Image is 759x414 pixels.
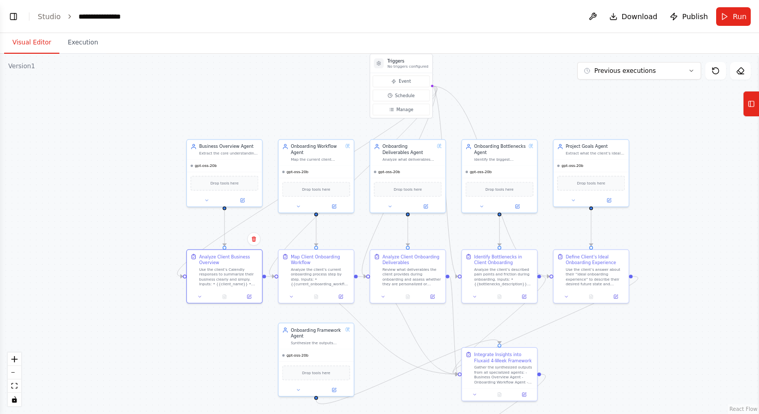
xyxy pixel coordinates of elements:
[383,254,442,266] div: Analyze Client Onboarding Deliverables
[733,11,747,22] span: Run
[291,267,350,287] div: Analyze the client’s current onboarding process step by step. Inputs: • {{current_onboarding_work...
[38,11,121,22] nav: breadcrumb
[195,163,216,168] span: gpt-oss-20b
[8,352,21,366] button: zoom in
[383,144,435,156] div: Onboarding Deliverables Agent
[303,293,329,300] button: No output available
[449,273,458,377] g: Edge from b88669f4-6be4-4af0-abc7-bc3447290dbd to 13f14067-d596-4cb0-8352-163b3f79d0e3
[716,7,751,26] button: Run
[278,249,354,303] div: Map Client Onboarding WorkflowAnalyze the client’s current onboarding process step by step. Input...
[452,273,639,377] g: Edge from 75360c11-74c6-4ce7-886f-671e9b9e2a1f to 13f14067-d596-4cb0-8352-163b3f79d0e3
[514,293,535,300] button: Open in side panel
[278,139,354,213] div: Onboarding Workflow AgentMap the current client onboarding workflow from intake to delivery, high...
[225,197,260,204] button: Open in side panel
[474,144,526,156] div: Onboarding Bottlenecks Agent
[452,273,547,377] g: Edge from b29038db-79b9-438a-af67-4d248e358884 to 13f14067-d596-4cb0-8352-163b3f79d0e3
[358,273,458,377] g: Edge from 12308a72-899b-40de-b807-92e86714b181 to 13f14067-d596-4cb0-8352-163b3f79d0e3
[682,11,708,22] span: Publish
[317,386,351,393] button: Open in side panel
[291,144,343,156] div: Onboarding Workflow Agent
[8,393,21,406] button: toggle interactivity
[287,170,308,174] span: gpt-oss-20b
[370,54,433,118] div: TriggersNo triggers configuredEventScheduleManage
[266,273,458,377] g: Edge from 97ecd35a-ee40-42d2-87b4-b415ebebfdbd to 13f14067-d596-4cb0-8352-163b3f79d0e3
[373,104,430,115] button: Manage
[486,391,512,398] button: No output available
[186,249,263,303] div: Analyze Client Business OverviewUse the client’s Calendly responses to summarize their business c...
[370,139,446,213] div: Onboarding Deliverables AgentAnalyze what deliverables the client currently provides to new custo...
[496,216,502,246] g: Edge from 7cab4502-d766-4309-92fa-32adca9f99be to b29038db-79b9-438a-af67-4d248e358884
[474,351,533,364] div: Integrate Insights into Fluxaid 4-Week Framework
[302,370,330,376] span: Drop tools here
[470,170,492,174] span: gpt-oss-20b
[6,9,21,24] button: Show left sidebar
[378,170,400,174] span: gpt-oss-20b
[395,93,415,99] span: Schedule
[422,293,443,300] button: Open in side panel
[566,151,625,156] div: Extract what the client’s ideal onboarding experience looks like and translate it into measurable...
[393,186,422,192] span: Drop tools here
[370,249,446,303] div: Analyze Client Onboarding DeliverablesReview what deliverables the client provides during onboard...
[383,157,435,162] div: Analyze what deliverables the client currently provides to new customers and identify their level...
[239,293,260,300] button: Open in side panel
[210,180,239,187] span: Drop tools here
[8,366,21,379] button: zoom out
[291,341,343,345] div: Synthesize the outputs from all specialized agents (Business Overview, Workflow, Deliverables, Bo...
[605,7,662,26] button: Download
[38,12,61,21] a: Studio
[383,267,442,287] div: Review what deliverables the client provides during onboarding and assess whether they are person...
[387,64,429,69] p: No triggers configured
[461,249,537,303] div: Identify Bottlenecks in Client OnboardingAnalyze the client’s described pain points and friction ...
[291,254,350,266] div: Map Client Onboarding Workflow
[605,293,626,300] button: Open in side panel
[461,139,537,213] div: Onboarding Bottlenecks AgentIdentify the biggest inefficiencies and friction points in the client...
[8,379,21,393] button: fit view
[553,249,629,303] div: Define Client's Ideal Onboarding ExperienceUse the client’s answer about their “ideal onboarding ...
[199,267,259,287] div: Use the client’s Calendly responses to summarize their business clearly and simply. Inputs: • {{c...
[577,62,701,80] button: Previous executions
[313,338,502,406] g: Edge from 9e1caf88-29ef-4e0f-911d-612c01f6a5d3 to 13f14067-d596-4cb0-8352-163b3f79d0e3
[461,347,537,402] div: Integrate Insights into Fluxaid 4-Week FrameworkGather the synthesized outputs from all specializ...
[553,139,629,207] div: Project Goals AgentExtract what the client’s ideal onboarding experience looks like and translate...
[566,144,625,150] div: Project Goals Agent
[291,157,343,162] div: Map the current client onboarding workflow from intake to delivery, highlighting any automation a...
[8,352,21,406] div: React Flow controls
[4,32,59,54] button: Visual Editor
[566,254,625,266] div: Define Client's Ideal Onboarding Experience
[59,32,106,54] button: Execution
[588,210,594,246] g: Edge from cf12ccc0-ce7b-435f-aa19-44b16d5a73de to 75360c11-74c6-4ce7-886f-671e9b9e2a1f
[373,75,430,87] button: Event
[408,203,443,210] button: Open in side panel
[373,89,430,101] button: Schedule
[313,216,319,246] g: Edge from 19aa6bb9-da7d-4151-8dfb-7b972096ff75 to 12308a72-899b-40de-b807-92e86714b181
[474,267,533,287] div: Analyze the client’s described pain points and friction during onboarding. Inputs: • {{bottleneck...
[474,157,526,162] div: Identify the biggest inefficiencies and friction points in the client’s onboarding — manual tasks...
[594,67,656,75] span: Previous executions
[247,232,261,246] button: Delete node
[592,197,626,204] button: Open in side panel
[287,353,308,358] span: gpt-oss-20b
[485,186,514,192] span: Drop tools here
[302,186,330,192] span: Drop tools here
[278,323,354,396] div: Onboarding Framework AgentSynthesize the outputs from all specialized agents (Business Overview, ...
[622,11,658,22] span: Download
[317,203,351,210] button: Open in side panel
[199,254,259,266] div: Analyze Client Business Overview
[566,267,625,287] div: Use the client’s answer about their “ideal onboarding experience” to describe their desired futur...
[474,254,533,266] div: Identify Bottlenecks in Client Onboarding
[577,180,605,187] span: Drop tools here
[730,406,757,412] a: React Flow attribution
[405,216,411,246] g: Edge from 93a7a911-0f69-4903-a3ce-b4b58d013118 to b88669f4-6be4-4af0-abc7-bc3447290dbd
[666,7,712,26] button: Publish
[399,79,411,85] span: Event
[212,293,238,300] button: No output available
[8,62,35,70] div: Version 1
[199,144,259,150] div: Business Overview Agent
[395,293,421,300] button: No output available
[578,293,604,300] button: No output available
[387,58,429,64] h3: Triggers
[199,151,259,156] div: Extract the core understanding of the client’s business — who they serve, what they sell, and how...
[486,293,512,300] button: No output available
[561,163,583,168] span: gpt-oss-20b
[186,139,263,207] div: Business Overview AgentExtract the core understanding of the client’s business — who they serve, ...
